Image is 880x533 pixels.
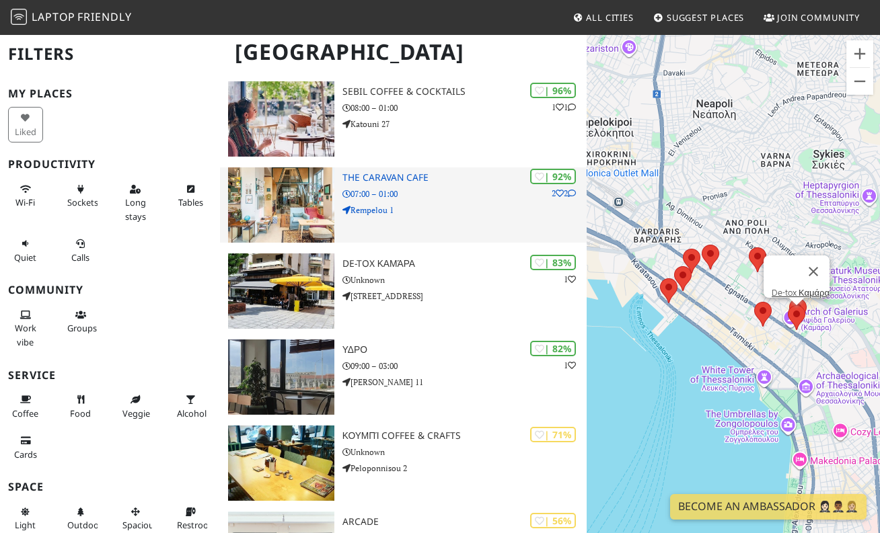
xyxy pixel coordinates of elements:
[342,258,587,270] h3: De-tox Καμάρα
[118,388,153,424] button: Veggie
[342,446,587,458] p: Unknown
[228,81,334,157] img: Sebil Coffee & Cocktails
[67,196,98,208] span: Power sockets
[342,462,587,475] p: Peloponnisou 2
[63,388,98,424] button: Food
[8,304,43,353] button: Work vibe
[228,167,334,243] img: The Caravan Cafe
[8,34,212,75] h2: Filters
[342,86,587,97] h3: Sebil Coffee & Cocktails
[228,339,334,415] img: ΥΔΡΟ
[228,425,334,501] img: Κουμπί Coffee & Crafts
[667,11,745,24] span: Suggest Places
[564,359,576,372] p: 1
[77,9,131,24] span: Friendly
[8,284,212,296] h3: Community
[552,187,576,200] p: 2 2
[8,388,43,424] button: Coffee
[758,5,865,30] a: Join Community
[224,34,584,71] h1: [GEOGRAPHIC_DATA]
[32,9,75,24] span: Laptop
[648,5,750,30] a: Suggest Places
[15,322,36,347] span: People working
[67,322,97,334] span: Group tables
[530,513,576,528] div: | 56%
[11,9,27,25] img: LaptopFriendly
[530,169,576,184] div: | 92%
[530,83,576,98] div: | 96%
[63,233,98,268] button: Calls
[122,407,150,419] span: Veggie
[567,5,639,30] a: All Cities
[530,341,576,356] div: | 82%
[177,519,217,531] span: Restroom
[177,407,207,419] span: Alcohol
[173,388,208,424] button: Alcohol
[8,369,212,382] h3: Service
[342,516,587,528] h3: ARCADE
[178,196,203,208] span: Work-friendly tables
[63,304,98,339] button: Groups
[552,101,576,114] p: 1 1
[846,68,873,95] button: Zoom out
[670,494,867,520] a: Become an Ambassador 🤵🏻‍♀️🤵🏾‍♂️🤵🏼‍♀️
[530,427,576,442] div: | 71%
[14,251,36,263] span: Quiet
[342,360,587,372] p: 09:00 – 03:00
[342,344,587,356] h3: ΥΔΡΟ
[8,429,43,465] button: Cards
[8,233,43,268] button: Quiet
[15,196,35,208] span: Stable Wi-Fi
[228,253,334,329] img: De-tox Καμάρα
[173,178,208,214] button: Tables
[342,376,587,388] p: [PERSON_NAME] 11
[8,158,212,171] h3: Productivity
[8,481,212,493] h3: Space
[342,290,587,302] p: [STREET_ADDRESS]
[63,178,98,214] button: Sockets
[70,407,91,419] span: Food
[342,188,587,200] p: 07:00 – 01:00
[530,255,576,270] div: | 83%
[8,178,43,214] button: Wi-Fi
[125,196,146,222] span: Long stays
[122,519,158,531] span: Spacious
[342,204,587,216] p: Rempelou 1
[12,407,38,419] span: Coffee
[8,87,212,100] h3: My Places
[11,6,132,30] a: LaptopFriendly LaptopFriendly
[586,11,634,24] span: All Cities
[342,172,587,183] h3: The Caravan Cafe
[220,167,587,243] a: The Caravan Cafe | 92% 22 The Caravan Cafe 07:00 – 01:00 Rempelou 1
[342,118,587,130] p: Katouni 27
[342,101,587,114] p: 08:00 – 01:00
[118,178,153,227] button: Long stays
[772,288,830,298] a: De-tox Καμάρα
[342,274,587,286] p: Unknown
[797,255,830,288] button: Close
[846,40,873,67] button: Zoom in
[14,448,37,460] span: Credit cards
[342,430,587,442] h3: Κουμπί Coffee & Crafts
[220,425,587,501] a: Κουμπί Coffee & Crafts | 71% Κουμπί Coffee & Crafts Unknown Peloponnisou 2
[220,81,587,157] a: Sebil Coffee & Cocktails | 96% 11 Sebil Coffee & Cocktails 08:00 – 01:00 Katouni 27
[15,519,36,531] span: Natural light
[220,339,587,415] a: ΥΔΡΟ | 82% 1 ΥΔΡΟ 09:00 – 03:00 [PERSON_NAME] 11
[71,251,89,263] span: Video/audio calls
[220,253,587,329] a: De-tox Καμάρα | 83% 1 De-tox Καμάρα Unknown [STREET_ADDRESS]
[777,11,860,24] span: Join Community
[67,519,102,531] span: Outdoor area
[564,273,576,286] p: 1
